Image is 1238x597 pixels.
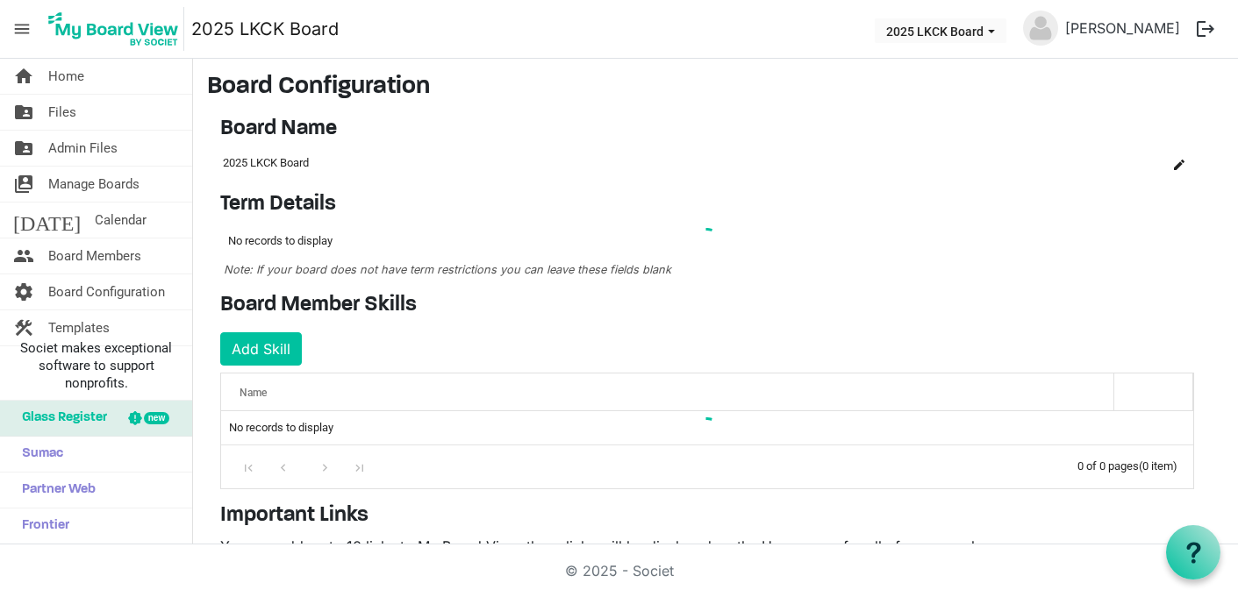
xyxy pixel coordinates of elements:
[43,7,184,51] img: My Board View Logo
[13,59,34,94] span: home
[220,332,302,366] button: Add Skill
[13,274,34,309] span: settings
[48,131,118,166] span: Admin Files
[191,11,339,46] a: 2025 LKCK Board
[13,95,34,130] span: folder_shared
[220,293,1194,318] h4: Board Member Skills
[13,167,34,202] span: switch_account
[43,7,191,51] a: My Board View Logo
[1167,151,1191,175] button: Edit
[1187,11,1224,47] button: logout
[565,562,674,579] a: © 2025 - Societ
[8,339,184,392] span: Societ makes exceptional software to support nonprofits.
[13,508,69,544] span: Frontier
[144,412,169,424] div: new
[13,401,107,436] span: Glass Register
[220,117,1194,142] h4: Board Name
[220,192,1194,217] h4: Term Details
[220,536,1194,557] p: You can add up to 10 links to My Board View, these links will be displayed on the Home page for a...
[13,203,81,238] span: [DATE]
[207,73,1224,103] h3: Board Configuration
[224,263,671,276] span: Note: If your board does not have term restrictions you can leave these fields blank
[1133,148,1194,178] td: is Command column column header
[1023,11,1058,46] img: no-profile-picture.svg
[13,473,96,508] span: Partner Web
[48,274,165,309] span: Board Configuration
[48,310,110,345] span: Templates
[220,148,1133,178] td: 2025 LKCK Board column header Name
[13,131,34,166] span: folder_shared
[1058,11,1187,46] a: [PERSON_NAME]
[48,167,140,202] span: Manage Boards
[13,437,63,472] span: Sumac
[13,310,34,345] span: construction
[48,238,141,274] span: Board Members
[220,503,1194,529] h4: Important Links
[5,12,39,46] span: menu
[48,95,76,130] span: Files
[13,238,34,274] span: people
[95,203,147,238] span: Calendar
[48,59,84,94] span: Home
[875,18,1006,43] button: 2025 LKCK Board dropdownbutton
